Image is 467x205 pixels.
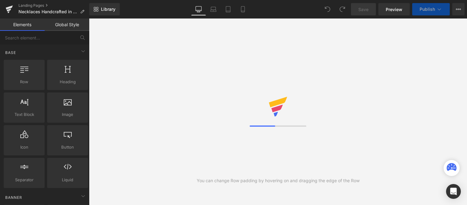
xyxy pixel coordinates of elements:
span: Save [358,6,368,13]
a: New Library [89,3,120,15]
span: Necklaces Handcrafted in [GEOGRAPHIC_DATA] [18,9,78,14]
a: Desktop [191,3,206,15]
span: Button [49,144,86,150]
a: Tablet [221,3,236,15]
span: Image [49,111,86,118]
span: Library [101,6,115,12]
button: Undo [321,3,334,15]
span: Separator [6,177,43,183]
button: More [452,3,465,15]
button: Redo [336,3,348,15]
a: Preview [378,3,410,15]
span: Preview [386,6,402,13]
span: Icon [6,144,43,150]
a: Global Style [45,18,89,31]
span: Liquid [49,177,86,183]
span: Banner [5,195,23,200]
a: Mobile [236,3,250,15]
a: Landing Pages [18,3,89,8]
span: Publish [420,7,435,12]
a: Laptop [206,3,221,15]
span: Text Block [6,111,43,118]
span: Row [6,79,43,85]
button: Publish [412,3,450,15]
span: Heading [49,79,86,85]
span: Base [5,50,17,55]
div: Open Intercom Messenger [446,184,461,199]
div: You can change Row padding by hovering on and dragging the edge of the Row [197,177,360,184]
